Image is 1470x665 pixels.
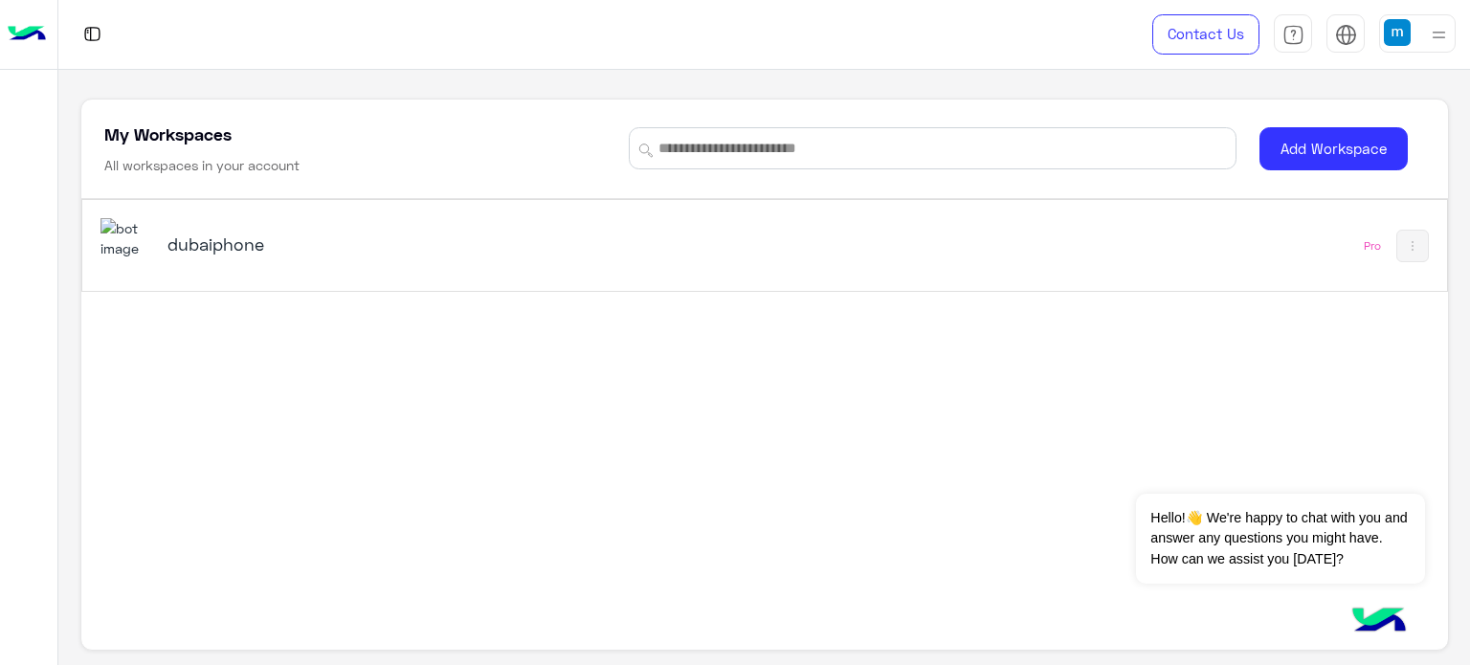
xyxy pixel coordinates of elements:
h5: dubaiphone [167,233,646,255]
img: tab [1335,24,1357,46]
div: Pro [1364,238,1381,254]
img: hulul-logo.png [1346,588,1413,655]
img: Logo [8,14,46,55]
a: tab [1274,14,1312,55]
span: Hello!👋 We're happy to chat with you and answer any questions you might have. How can we assist y... [1136,494,1424,584]
img: profile [1427,23,1451,47]
button: Add Workspace [1259,127,1408,170]
h6: All workspaces in your account [104,156,300,175]
a: Contact Us [1152,14,1259,55]
img: tab [80,22,104,46]
img: userImage [1384,19,1411,46]
h5: My Workspaces [104,122,232,145]
img: tab [1282,24,1304,46]
img: 1403182699927242 [100,218,152,259]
